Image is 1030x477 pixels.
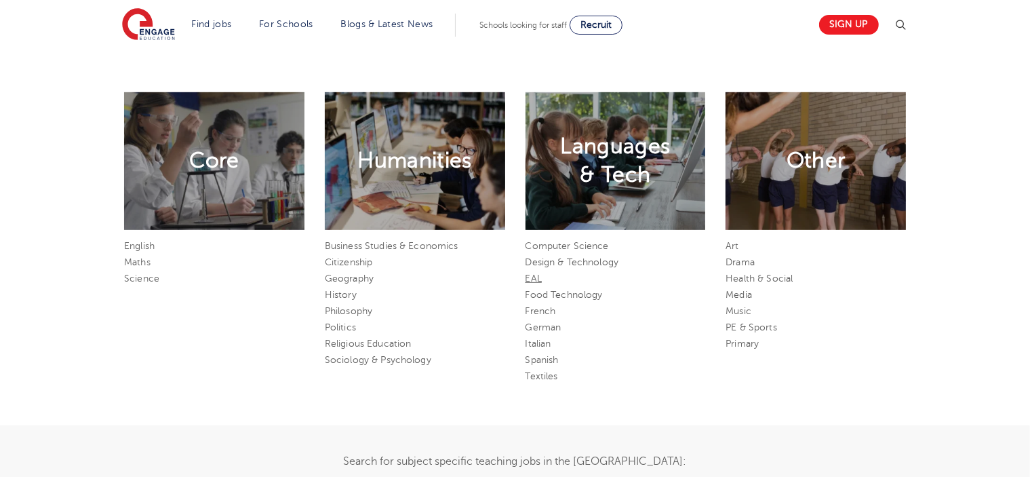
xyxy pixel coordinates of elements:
a: Textiles [526,371,558,381]
a: Computer Science [526,241,609,251]
h2: Other [787,147,846,175]
a: Politics [325,322,356,332]
a: Art [726,241,738,251]
a: Primary [726,339,759,349]
a: Spanish [526,355,559,365]
a: Drama [726,257,755,267]
a: Sociology & Psychology [325,355,431,365]
span: Recruit [580,20,612,30]
a: Religious Education [325,339,412,349]
a: Maths [124,257,151,267]
span: Schools looking for staff [479,20,567,30]
a: Italian [526,339,551,349]
a: Business Studies & Economics [325,241,458,251]
img: Engage Education [122,8,175,42]
a: Find jobs [192,19,232,29]
h2: Languages & Tech [560,132,670,189]
a: Design & Technology [526,257,619,267]
a: Recruit [570,16,622,35]
a: Health & Social [726,273,793,284]
a: EAL [526,273,542,284]
p: Search for subject specific teaching jobs in the [GEOGRAPHIC_DATA]: [124,453,906,470]
a: Media [726,290,752,300]
h2: Core [189,147,239,175]
a: For Schools [259,19,313,29]
a: Sign up [819,15,879,35]
a: French [526,306,556,316]
a: English [124,241,155,251]
a: Geography [325,273,374,284]
a: Philosophy [325,306,372,316]
a: German [526,322,561,332]
a: Science [124,273,159,284]
a: History [325,290,357,300]
a: PE & Sports [726,322,777,332]
h2: Humanities [358,147,472,175]
a: Citizenship [325,257,373,267]
a: Music [726,306,751,316]
a: Blogs & Latest News [341,19,433,29]
a: Food Technology [526,290,603,300]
